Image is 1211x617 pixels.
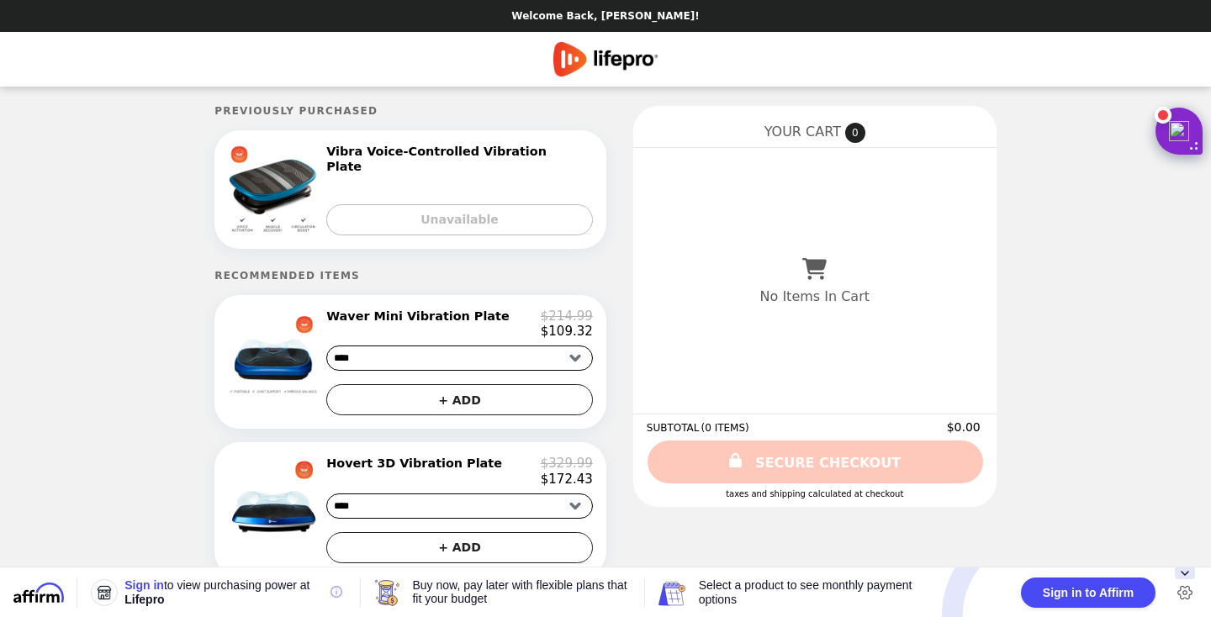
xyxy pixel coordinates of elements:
select: Select a product variant [326,493,593,519]
p: Welcome Back, [PERSON_NAME]! [511,10,699,22]
h2: Vibra Voice-Controlled Vibration Plate [326,144,586,175]
button: + ADD [326,532,593,563]
p: $329.99 [541,456,593,471]
h2: Waver Mini Vibration Plate [326,308,516,324]
h5: Previously Purchased [214,105,606,117]
img: Waver Mini Vibration Plate [226,308,325,403]
span: $0.00 [947,420,983,434]
h2: Hovert 3D Vibration Plate [326,456,509,471]
img: Brand Logo [553,42,658,76]
p: $214.99 [541,308,593,324]
img: Vibra Voice-Controlled Vibration Plate [227,144,323,235]
span: ( 0 ITEMS ) [701,422,748,434]
p: No Items In Cart [760,288,870,304]
p: $172.43 [541,472,593,487]
select: Select a product variant [326,345,593,371]
div: Taxes and Shipping calculated at checkout [647,489,983,498]
button: + ADD [326,384,593,415]
h5: Recommended Items [214,270,606,282]
p: $109.32 [541,324,593,339]
img: Hovert 3D Vibration Plate [226,456,325,550]
span: YOUR CART [764,124,841,140]
span: 0 [845,123,865,143]
span: SUBTOTAL [647,422,701,434]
